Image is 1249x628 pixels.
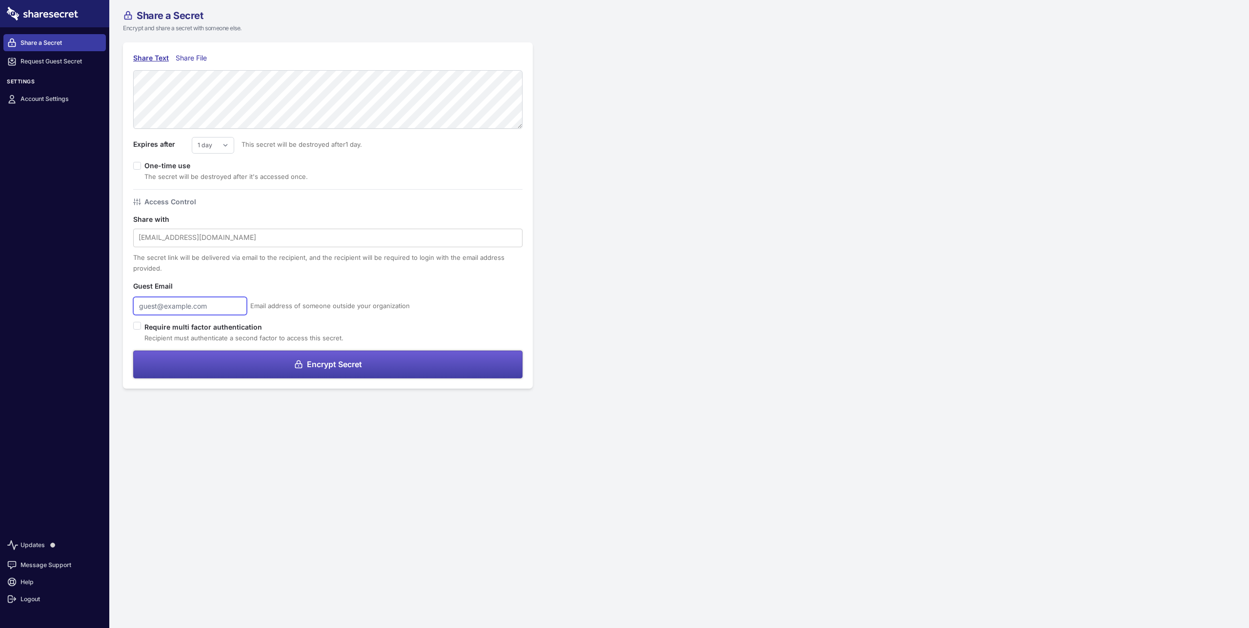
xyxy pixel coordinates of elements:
[144,171,308,182] div: The secret will be destroyed after it's accessed once.
[133,297,247,315] input: guest@example.com
[133,281,192,292] label: Guest Email
[123,24,587,33] p: Encrypt and share a secret with someone else.
[250,300,410,311] span: Email address of someone outside your organization
[3,78,106,89] h3: Settings
[307,360,362,368] span: Encrypt Secret
[144,196,196,207] h4: Access Control
[234,139,362,150] span: This secret will be destroyed after 1 day .
[176,53,211,63] div: Share File
[3,590,106,608] a: Logout
[144,334,343,342] span: Recipient must authenticate a second factor to access this secret.
[137,11,203,20] span: Share a Secret
[144,322,343,333] label: Require multi factor authentication
[3,34,106,51] a: Share a Secret
[3,534,106,556] a: Updates
[3,556,106,573] a: Message Support
[133,254,504,272] span: The secret link will be delivered via email to the recipient, and the recipient will be required ...
[133,214,192,225] label: Share with
[133,351,523,378] button: Encrypt Secret
[3,91,106,108] a: Account Settings
[3,53,106,70] a: Request Guest Secret
[144,161,198,170] label: One-time use
[133,53,169,63] div: Share Text
[133,139,192,150] label: Expires after
[3,573,106,590] a: Help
